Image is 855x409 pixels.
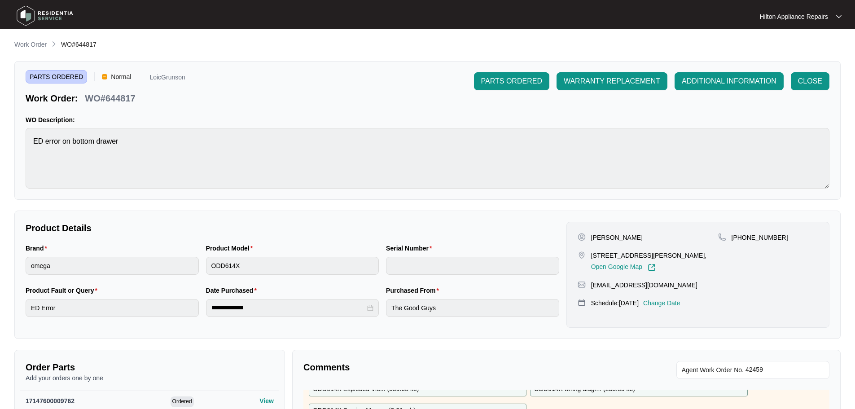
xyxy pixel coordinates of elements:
[149,74,185,84] p: LoicGrunson
[718,233,726,241] img: map-pin
[26,244,51,253] label: Brand
[26,397,75,405] span: 17147600009762
[102,74,107,79] img: Vercel Logo
[578,251,586,259] img: map-pin
[259,396,274,405] p: View
[481,76,542,87] span: PARTS ORDERED
[50,40,57,48] img: chevron-right
[682,365,744,375] span: Agent Work Order No.
[557,72,667,90] button: WARRANTY REPLACEMENT
[211,303,366,312] input: Date Purchased
[171,396,194,407] span: Ordered
[206,257,379,275] input: Product Model
[798,76,822,87] span: CLOSE
[591,233,643,242] p: [PERSON_NAME]
[206,244,257,253] label: Product Model
[578,281,586,289] img: map-pin
[13,40,48,50] a: Work Order
[206,286,260,295] label: Date Purchased
[13,2,76,29] img: residentia service logo
[26,374,274,383] p: Add your orders one by one
[386,299,559,317] input: Purchased From
[26,361,274,374] p: Order Parts
[474,72,549,90] button: PARTS ORDERED
[26,115,829,124] p: WO Description:
[643,299,680,308] p: Change Date
[759,12,828,21] p: Hilton Appliance Repairs
[26,70,87,84] span: PARTS ORDERED
[682,76,776,87] span: ADDITIONAL INFORMATION
[648,264,656,272] img: Link-External
[386,244,435,253] label: Serial Number
[591,299,639,308] p: Schedule: [DATE]
[85,92,135,105] p: WO#644817
[26,286,101,295] label: Product Fault or Query
[26,257,199,275] input: Brand
[61,41,96,48] span: WO#644817
[14,40,47,49] p: Work Order
[303,361,560,374] p: Comments
[386,286,443,295] label: Purchased From
[578,299,586,307] img: map-pin
[26,92,78,105] p: Work Order:
[26,128,829,189] textarea: ED error on bottom drawer
[26,299,199,317] input: Product Fault or Query
[591,264,656,272] a: Open Google Map
[675,72,784,90] button: ADDITIONAL INFORMATION
[107,70,135,84] span: Normal
[591,251,707,260] p: [STREET_ADDRESS][PERSON_NAME],
[732,233,788,242] p: [PHONE_NUMBER]
[26,222,559,234] p: Product Details
[745,365,824,375] input: Add Agent Work Order No.
[791,72,829,90] button: CLOSE
[836,14,842,19] img: dropdown arrow
[578,233,586,241] img: user-pin
[386,257,559,275] input: Serial Number
[591,281,697,290] p: [EMAIL_ADDRESS][DOMAIN_NAME]
[564,76,660,87] span: WARRANTY REPLACEMENT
